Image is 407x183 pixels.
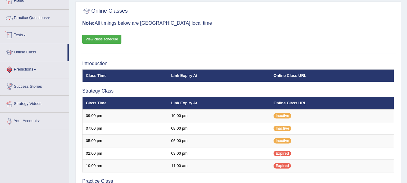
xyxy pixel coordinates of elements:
a: Success Stories [0,78,69,93]
a: View class schedule [82,35,121,44]
h3: All timings below are [GEOGRAPHIC_DATA] local time [82,21,394,26]
td: 08:00 pm [168,122,270,135]
th: Link Expiry At [168,69,270,82]
th: Class Time [83,69,168,82]
td: 05:00 pm [83,135,168,147]
a: Strategy Videos [0,96,69,111]
h2: Online Classes [82,7,128,16]
th: Link Expiry At [168,97,270,109]
th: Online Class URL [270,97,394,109]
span: Expired [274,151,291,156]
td: 10:00 am [83,160,168,172]
span: Inactive [274,113,291,118]
a: Tests [0,27,69,42]
td: 10:00 pm [168,109,270,122]
td: 03:00 pm [168,147,270,160]
h3: Introduction [82,61,394,66]
span: Inactive [274,126,291,131]
a: Predictions [0,61,69,76]
b: Note: [82,21,95,26]
span: Inactive [274,138,291,144]
td: 09:00 pm [83,109,168,122]
td: 11:00 am [168,160,270,172]
a: Online Class [0,44,67,59]
h3: Strategy Class [82,88,394,94]
td: 07:00 pm [83,122,168,135]
a: Practice Questions [0,10,69,25]
th: Online Class URL [270,69,394,82]
td: 02:00 pm [83,147,168,160]
a: Your Account [0,113,69,128]
th: Class Time [83,97,168,109]
span: Expired [274,163,291,169]
td: 06:00 pm [168,135,270,147]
